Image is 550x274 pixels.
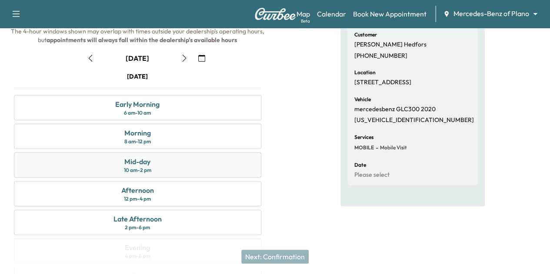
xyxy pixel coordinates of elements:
[124,138,151,145] div: 8 am - 12 pm
[126,53,149,63] div: [DATE]
[354,106,436,113] p: mercedesbenz GLC300 2020
[124,167,151,174] div: 10 am - 2 pm
[354,171,390,179] p: Please select
[354,41,427,49] p: [PERSON_NAME] Hedfors
[124,128,151,138] div: Morning
[297,9,310,19] a: MapBeta
[47,36,237,44] b: appointments will always fall within the dealership's available hours
[124,109,151,116] div: 6 am - 10 am
[354,52,407,60] p: [PHONE_NUMBER]
[453,9,529,19] span: Mercedes-Benz of Plano
[121,185,154,195] div: Afternoon
[254,8,296,20] img: Curbee Logo
[354,79,411,86] p: [STREET_ADDRESS]
[127,72,148,81] div: [DATE]
[354,144,374,151] span: MOBILE
[115,99,160,109] div: Early Morning
[374,143,378,152] span: -
[124,195,151,202] div: 12 pm - 4 pm
[113,214,162,224] div: Late Afternoon
[125,224,150,231] div: 2 pm - 6 pm
[354,116,474,124] p: [US_VEHICLE_IDENTIFICATION_NUMBER]
[354,32,377,37] h6: Customer
[378,144,407,151] span: Mobile Visit
[354,162,366,168] h6: Date
[354,135,373,140] h6: Services
[124,156,150,167] div: Mid-day
[11,10,266,44] span: The arrival window the night before the service date. The 4-hour windows shown may overlap with t...
[354,97,371,102] h6: Vehicle
[317,9,346,19] a: Calendar
[353,9,427,19] a: Book New Appointment
[354,70,376,75] h6: Location
[301,18,310,24] div: Beta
